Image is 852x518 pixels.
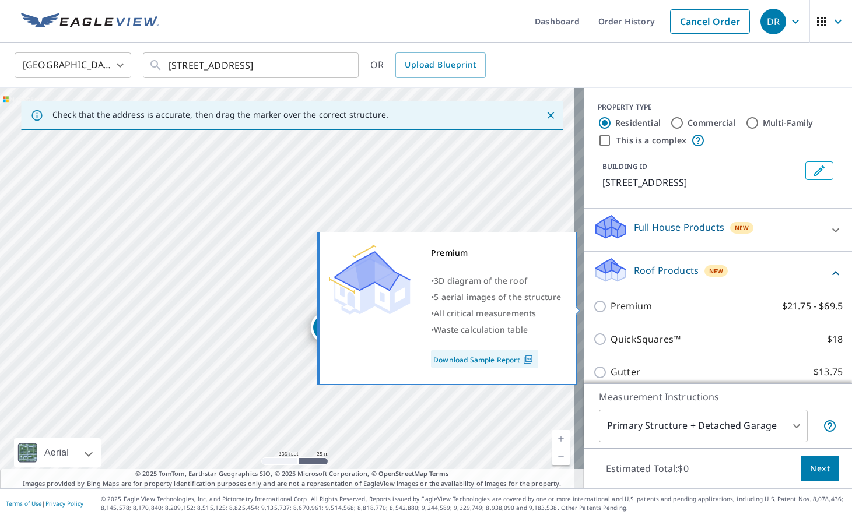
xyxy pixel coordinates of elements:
[611,365,640,379] p: Gutter
[431,350,538,368] a: Download Sample Report
[405,58,476,72] span: Upload Blueprint
[15,49,131,82] div: [GEOGRAPHIC_DATA]
[814,365,843,379] p: $13.75
[760,9,786,34] div: DR
[616,135,686,146] label: This is a complex
[735,223,749,232] span: New
[611,299,652,313] p: Premium
[135,469,448,479] span: © 2025 TomTom, Earthstar Geographics SIO, © 2025 Microsoft Corporation, ©
[378,469,427,478] a: OpenStreetMap
[543,108,558,123] button: Close
[429,469,448,478] a: Terms
[552,447,570,465] a: Current Level 18, Zoom Out
[602,161,647,171] p: BUILDING ID
[670,9,750,34] a: Cancel Order
[782,299,843,313] p: $21.75 - $69.5
[805,161,833,180] button: Edit building 1
[611,332,681,347] p: QuickSquares™
[597,456,698,481] p: Estimated Total: $0
[520,354,536,365] img: Pdf Icon
[431,289,562,305] div: •
[823,419,837,433] span: Your report will include the primary structure and a detached garage if one exists.
[434,275,527,286] span: 3D diagram of the roof
[6,500,83,507] p: |
[598,102,838,112] div: PROPERTY TYPE
[434,291,561,302] span: 5 aerial images of the structure
[434,308,536,319] span: All critical measurements
[602,175,801,189] p: [STREET_ADDRESS]
[552,430,570,447] a: Current Level 18, Zoom In
[810,461,830,476] span: Next
[634,263,699,277] p: Roof Products
[634,220,724,234] p: Full House Products
[763,117,814,129] label: Multi-Family
[688,117,736,129] label: Commercial
[45,499,83,508] a: Privacy Policy
[6,499,42,508] a: Terms of Use
[615,117,661,129] label: Residential
[41,438,72,467] div: Aerial
[52,110,388,120] p: Check that the address is accurate, then drag the marker over the correct structure.
[329,245,411,315] img: Premium
[801,456,839,482] button: Next
[593,256,843,290] div: Roof ProductsNew
[431,305,562,322] div: •
[370,52,486,78] div: OR
[14,438,101,467] div: Aerial
[431,322,562,338] div: •
[431,245,562,261] div: Premium
[599,390,837,404] p: Measurement Instructions
[827,332,843,347] p: $18
[311,312,341,348] div: Dropped pin, building 1, Residential property, 916 Shoalcreek Pl Wilmington, NC 28405
[593,213,843,246] div: Full House ProductsNew
[434,324,528,335] span: Waste calculation table
[395,52,485,78] a: Upload Blueprint
[599,410,808,442] div: Primary Structure + Detached Garage
[21,13,159,30] img: EV Logo
[431,273,562,289] div: •
[101,495,846,512] p: © 2025 Eagle View Technologies, Inc. and Pictometry International Corp. All Rights Reserved. Repo...
[709,266,724,276] span: New
[169,49,335,82] input: Search by address or latitude-longitude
